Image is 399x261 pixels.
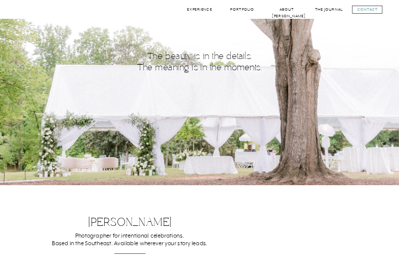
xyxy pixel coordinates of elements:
[15,231,243,249] p: Photographer for intentional celebrations. Based in the Southeast. Available wherever your story ...
[272,6,301,12] a: About [PERSON_NAME]
[57,216,203,231] h3: [PERSON_NAME]
[315,6,343,12] a: The Journal
[186,6,213,12] a: Experience
[110,51,289,75] p: The beauty is in the details. The meaning is in the moments.
[229,6,256,12] a: Portfolio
